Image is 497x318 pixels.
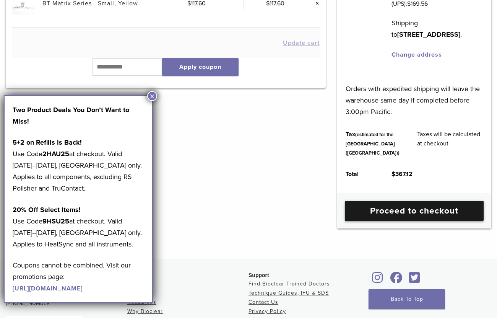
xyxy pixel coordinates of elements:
bdi: 367.12 [391,170,413,178]
a: Contact Us [248,299,278,305]
p: Shipping to . [391,17,482,40]
th: Tax [337,124,408,163]
th: Total [337,163,383,185]
strong: 5+2 on Refills is Back! [13,138,82,147]
a: Privacy Policy [248,308,286,315]
a: Bioclear [387,276,405,284]
a: Technique Guides, IFU & SDS [248,290,329,296]
a: Bioclear [406,276,422,284]
p: Use Code at checkout. Valid [DATE]–[DATE], [GEOGRAPHIC_DATA] only. Applies to all components, exc... [13,137,144,194]
p: Use Code at checkout. Valid [DATE]–[DATE], [GEOGRAPHIC_DATA] only. Applies to HeatSync and all in... [13,204,144,250]
a: Proceed to checkout [345,201,484,221]
span: Support [248,272,269,278]
strong: 9HSU25 [42,217,69,225]
strong: Two Product Deals You Don’t Want to Miss! [13,106,129,126]
strong: 20% Off Select Items! [13,205,81,214]
strong: 2HAU25 [42,150,69,158]
small: (estimated for the [GEOGRAPHIC_DATA] ([GEOGRAPHIC_DATA])) [346,132,400,156]
button: Close [147,91,157,101]
a: [URL][DOMAIN_NAME] [13,285,83,292]
span: $ [391,170,395,178]
a: Find Bioclear Trained Doctors [248,280,330,287]
a: Change address [391,51,442,59]
p: Orders with expedited shipping will leave the warehouse same day if completed before 3:00pm Pacific. [346,72,482,117]
strong: [STREET_ADDRESS] [397,30,460,39]
a: Why Bioclear [127,308,163,315]
a: Back To Top [369,289,445,309]
button: Update cart [283,40,320,46]
td: Taxes will be calculated at checkout [408,124,491,163]
button: Apply coupon [162,58,239,76]
a: Bioclear [370,276,386,284]
p: Coupons cannot be combined. Visit our promotions page: [13,259,144,294]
